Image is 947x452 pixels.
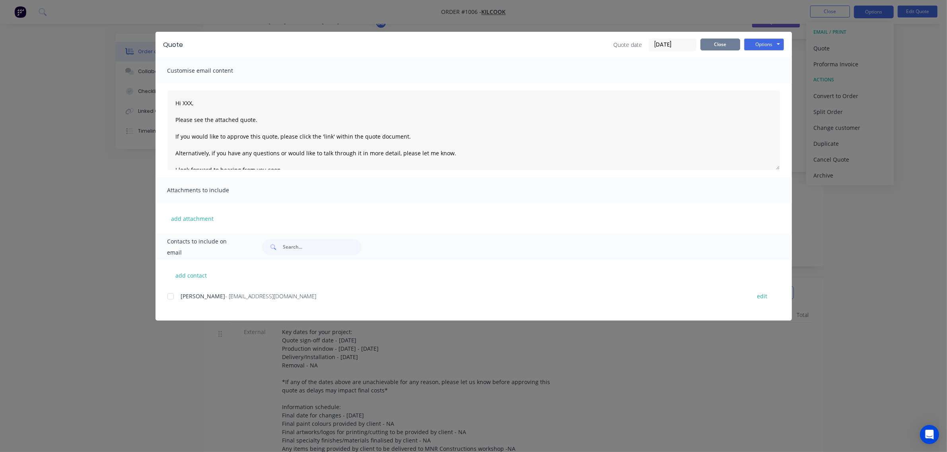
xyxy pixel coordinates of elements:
span: Attachments to include [167,185,255,196]
div: Open Intercom Messenger [920,425,939,444]
button: Close [700,39,740,50]
span: Customise email content [167,65,255,76]
div: Quote [163,40,183,50]
button: edit [753,291,772,301]
span: [PERSON_NAME] [181,292,226,300]
span: - [EMAIL_ADDRESS][DOMAIN_NAME] [226,292,317,300]
input: Search... [283,239,362,255]
button: add contact [167,269,215,281]
span: Contacts to include on email [167,236,243,258]
button: Options [744,39,784,50]
textarea: Hi XXX, Please see the attached quote. If you would like to approve this quote, please click the ... [167,91,780,170]
button: add attachment [167,212,218,224]
span: Quote date [614,41,642,49]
